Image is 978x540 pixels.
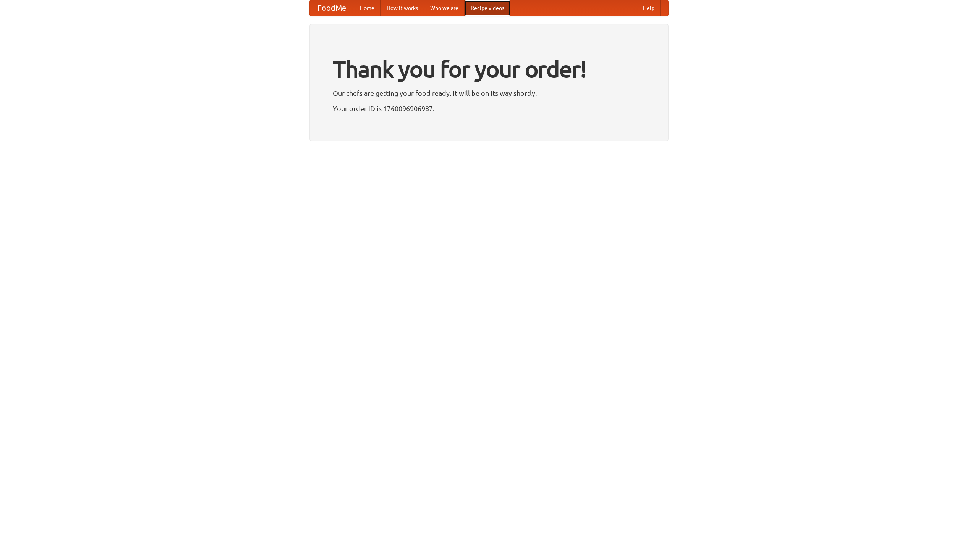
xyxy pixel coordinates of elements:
p: Your order ID is 1760096906987. [333,103,645,114]
a: How it works [381,0,424,16]
a: Recipe videos [465,0,510,16]
p: Our chefs are getting your food ready. It will be on its way shortly. [333,87,645,99]
a: Help [637,0,661,16]
a: Who we are [424,0,465,16]
a: Home [354,0,381,16]
a: FoodMe [310,0,354,16]
h1: Thank you for your order! [333,51,645,87]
